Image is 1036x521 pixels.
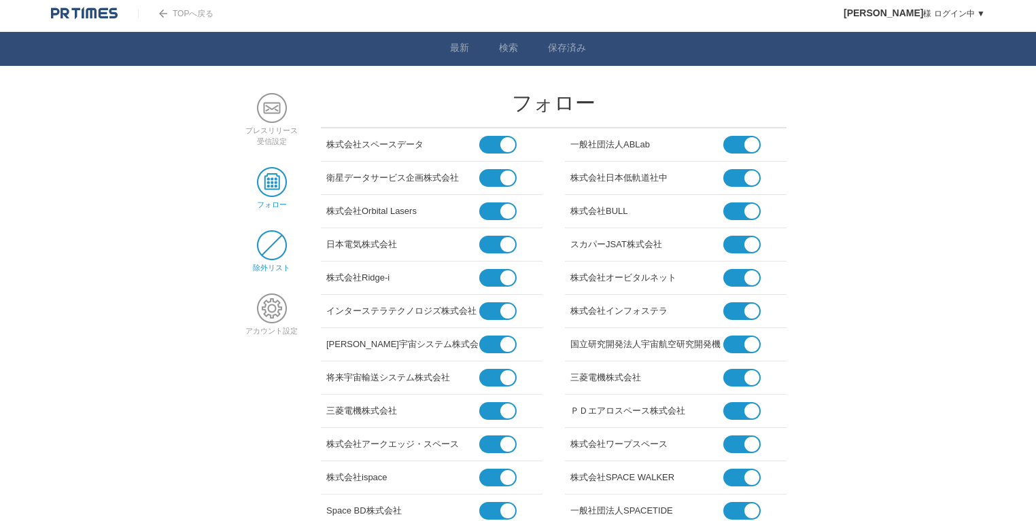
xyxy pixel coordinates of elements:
div: 日本電気株式会社 [326,234,479,251]
div: 株式会社SPACE WALKER [570,467,723,484]
img: logo.png [51,7,118,20]
h2: フォロー [321,93,787,113]
div: 株式会社Ridge-i [326,267,479,284]
div: 将来宇宙輸送システム株式会社 [326,367,479,384]
div: 株式会社Orbital Lasers [326,200,479,217]
div: ＰＤエアロスペース株式会社 [570,400,723,417]
img: arrow.png [159,10,167,18]
a: プレスリリース受信設定 [245,116,298,145]
div: Space BD株式会社 [326,500,479,517]
a: 除外リスト [253,253,290,272]
div: 株式会社アークエッジ・スペース [326,433,479,450]
div: インターステラテクノロジズ株式会社 [326,300,479,317]
div: 株式会社日本低軌道社中 [570,167,723,184]
a: 保存済み [548,42,586,56]
a: フォロー [257,190,287,209]
div: 衛星データサービス企画株式会社 [326,167,479,184]
div: 国立研究開発法人宇宙航空研究開発機構 新事業促進部 [570,334,723,351]
div: [PERSON_NAME]宇宙システム株式会社 [326,334,479,351]
div: 株式会社オービタルネット [570,267,723,284]
div: 三菱電機株式会社 [570,367,723,384]
span: [PERSON_NAME] [844,7,923,18]
div: 株式会社ispace [326,467,479,484]
div: 一般社団法人ABLab [570,134,723,151]
a: アカウント設定 [245,317,298,335]
div: 株式会社BULL [570,200,723,217]
div: 株式会社インフォステラ [570,300,723,317]
a: 検索 [499,42,518,56]
a: [PERSON_NAME]様 ログイン中 ▼ [844,9,985,18]
a: TOPへ戻る [138,9,213,18]
div: 株式会社スペースデータ [326,134,479,151]
div: 三菱電機株式会社 [326,400,479,417]
div: スカパーJSAT株式会社 [570,234,723,251]
a: 最新 [450,42,469,56]
div: 株式会社ワープスペース [570,433,723,450]
div: 一般社団法人SPACETIDE [570,500,723,517]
